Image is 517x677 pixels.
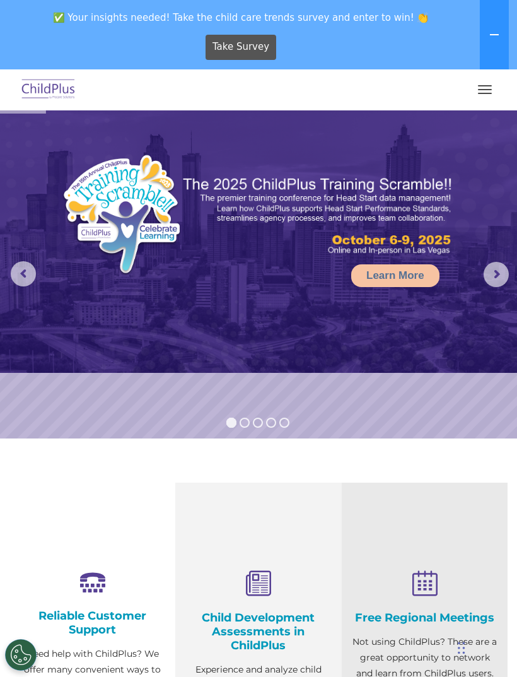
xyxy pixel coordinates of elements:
[206,35,277,60] a: Take Survey
[19,609,166,637] h4: Reliable Customer Support
[458,629,465,667] div: Drag
[185,611,332,652] h4: Child Development Assessments in ChildPlus
[19,75,78,105] img: ChildPlus by Procare Solutions
[5,5,477,30] span: ✅ Your insights needed! Take the child care trends survey and enter to win! 👏
[5,639,37,671] button: Cookies Settings
[212,36,269,58] span: Take Survey
[235,170,517,677] iframe: Chat Widget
